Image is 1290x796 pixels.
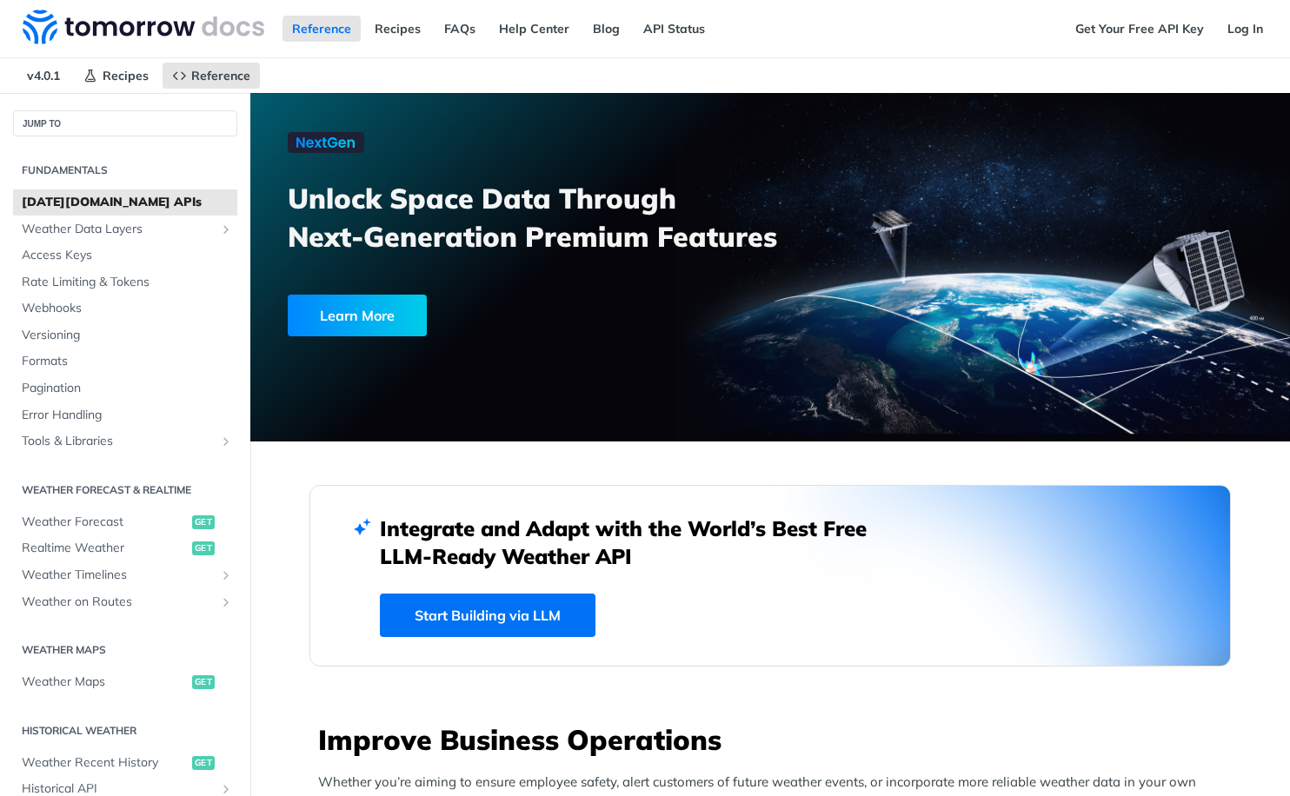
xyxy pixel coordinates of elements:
[74,63,158,89] a: Recipes
[22,353,233,370] span: Formats
[13,402,237,428] a: Error Handling
[22,433,215,450] span: Tools & Libraries
[1066,16,1214,42] a: Get Your Free API Key
[192,541,215,555] span: get
[1218,16,1273,42] a: Log In
[22,594,215,611] span: Weather on Routes
[288,295,427,336] div: Learn More
[219,434,233,448] button: Show subpages for Tools & Libraries
[22,754,188,772] span: Weather Recent History
[192,675,215,689] span: get
[219,568,233,582] button: Show subpages for Weather Timelines
[22,673,188,691] span: Weather Maps
[13,216,237,242] a: Weather Data LayersShow subpages for Weather Data Layers
[22,540,188,557] span: Realtime Weather
[583,16,629,42] a: Blog
[192,756,215,770] span: get
[22,221,215,238] span: Weather Data Layers
[22,567,215,584] span: Weather Timelines
[219,595,233,609] button: Show subpages for Weather on Routes
[13,642,237,658] h2: Weather Maps
[435,16,485,42] a: FAQs
[13,482,237,498] h2: Weather Forecast & realtime
[22,514,188,531] span: Weather Forecast
[103,68,149,83] span: Recipes
[13,428,237,454] a: Tools & LibrariesShow subpages for Tools & Libraries
[13,509,237,535] a: Weather Forecastget
[17,63,70,89] span: v4.0.1
[13,110,237,136] button: JUMP TO
[192,515,215,529] span: get
[288,179,789,255] h3: Unlock Space Data Through Next-Generation Premium Features
[288,295,688,336] a: Learn More
[13,535,237,561] a: Realtime Weatherget
[380,514,893,570] h2: Integrate and Adapt with the World’s Best Free LLM-Ready Weather API
[13,723,237,739] h2: Historical Weather
[22,194,233,211] span: [DATE][DOMAIN_NAME] APIs
[22,407,233,424] span: Error Handling
[13,295,237,322] a: Webhooks
[13,322,237,348] a: Versioning
[489,16,579,42] a: Help Center
[191,68,250,83] span: Reference
[13,348,237,375] a: Formats
[22,380,233,397] span: Pagination
[13,750,237,776] a: Weather Recent Historyget
[283,16,361,42] a: Reference
[22,327,233,344] span: Versioning
[380,594,595,637] a: Start Building via LLM
[365,16,430,42] a: Recipes
[22,247,233,264] span: Access Keys
[13,589,237,615] a: Weather on RoutesShow subpages for Weather on Routes
[634,16,715,42] a: API Status
[23,10,264,44] img: Tomorrow.io Weather API Docs
[13,269,237,295] a: Rate Limiting & Tokens
[13,242,237,269] a: Access Keys
[13,189,237,216] a: [DATE][DOMAIN_NAME] APIs
[22,300,233,317] span: Webhooks
[13,163,237,178] h2: Fundamentals
[13,375,237,401] a: Pagination
[318,720,1231,759] h3: Improve Business Operations
[288,132,364,153] img: NextGen
[22,274,233,291] span: Rate Limiting & Tokens
[219,782,233,796] button: Show subpages for Historical API
[13,562,237,588] a: Weather TimelinesShow subpages for Weather Timelines
[13,669,237,695] a: Weather Mapsget
[219,222,233,236] button: Show subpages for Weather Data Layers
[163,63,260,89] a: Reference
